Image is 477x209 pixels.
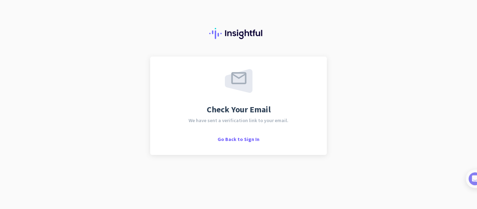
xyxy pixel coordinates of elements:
[207,105,271,114] span: Check Your Email
[225,69,252,93] img: email-sent
[218,136,259,142] span: Go Back to Sign In
[189,118,288,123] span: We have sent a verification link to your email.
[209,28,268,39] img: Insightful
